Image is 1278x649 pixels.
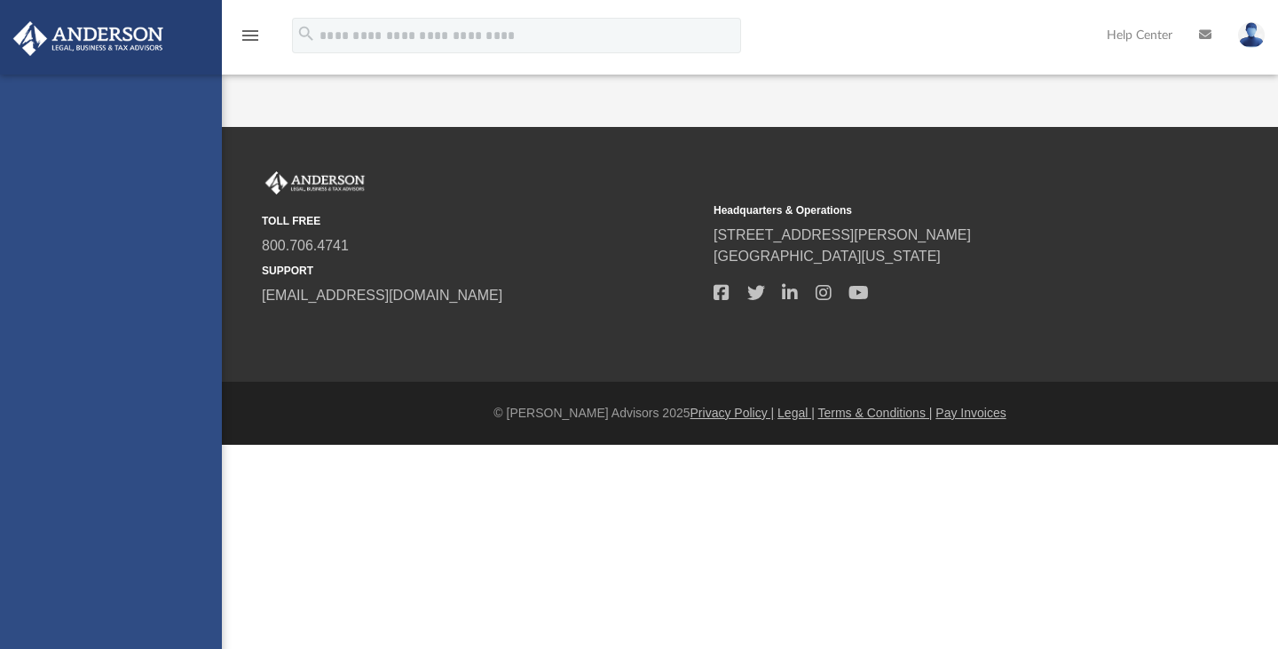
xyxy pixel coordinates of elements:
a: menu [240,34,261,46]
img: User Pic [1238,22,1265,48]
a: [GEOGRAPHIC_DATA][US_STATE] [714,249,941,264]
a: Privacy Policy | [690,406,775,420]
small: TOLL FREE [262,213,701,229]
i: search [296,24,316,44]
a: Pay Invoices [935,406,1006,420]
div: © [PERSON_NAME] Advisors 2025 [222,404,1278,423]
a: [STREET_ADDRESS][PERSON_NAME] [714,227,971,242]
i: menu [240,25,261,46]
small: SUPPORT [262,263,701,279]
a: Legal | [777,406,815,420]
a: 800.706.4741 [262,238,349,253]
img: Anderson Advisors Platinum Portal [8,21,169,56]
a: Terms & Conditions | [818,406,933,420]
small: Headquarters & Operations [714,202,1153,218]
a: [EMAIL_ADDRESS][DOMAIN_NAME] [262,288,502,303]
img: Anderson Advisors Platinum Portal [262,171,368,194]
